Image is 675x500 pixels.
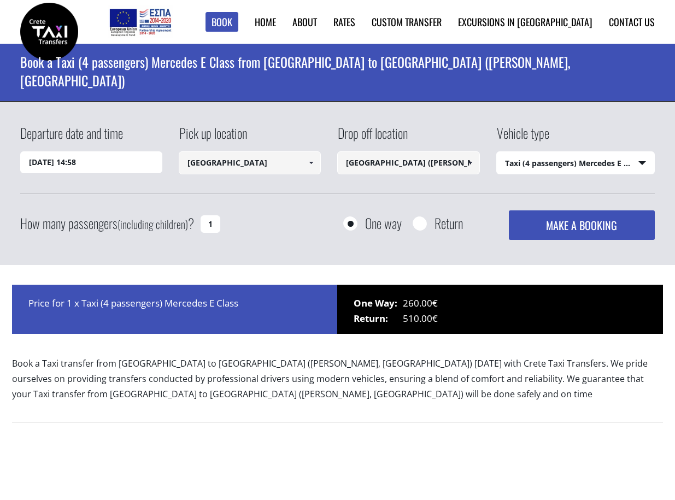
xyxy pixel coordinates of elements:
a: Show All Items [461,151,479,174]
span: One Way: [354,296,403,311]
span: Return: [354,311,403,326]
label: Pick up location [179,123,247,151]
a: Contact us [609,15,655,29]
span: Taxi (4 passengers) Mercedes E Class [497,152,654,175]
img: Crete Taxi Transfers | Book a Taxi transfer from Chania airport to Minos Art Beach (Agios Nikolao... [20,3,78,61]
p: Book a Taxi transfer from [GEOGRAPHIC_DATA] to [GEOGRAPHIC_DATA] ([PERSON_NAME], [GEOGRAPHIC_DATA... [12,356,663,411]
small: (including children) [118,216,188,232]
a: Excursions in [GEOGRAPHIC_DATA] [458,15,592,29]
h1: Book a Taxi (4 passengers) Mercedes E Class from [GEOGRAPHIC_DATA] to [GEOGRAPHIC_DATA] ([PERSON_... [20,44,655,98]
label: Departure date and time [20,123,123,151]
a: Home [255,15,276,29]
label: One way [365,216,402,230]
label: Return [435,216,463,230]
div: 260.00€ 510.00€ [337,285,662,334]
a: Book [206,12,238,32]
button: MAKE A BOOKING [509,210,655,240]
label: Drop off location [337,123,408,151]
a: Custom Transfer [372,15,442,29]
a: Rates [333,15,355,29]
label: Vehicle type [496,123,549,151]
div: Price for 1 x Taxi (4 passengers) Mercedes E Class [12,285,337,334]
a: About [292,15,317,29]
img: e-bannersEUERDF180X90.jpg [108,5,173,38]
input: Select drop-off location [337,151,479,174]
a: Show All Items [302,151,320,174]
a: Crete Taxi Transfers | Book a Taxi transfer from Chania airport to Minos Art Beach (Agios Nikolao... [20,25,78,36]
label: How many passengers ? [20,210,194,237]
input: Select pickup location [179,151,321,174]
